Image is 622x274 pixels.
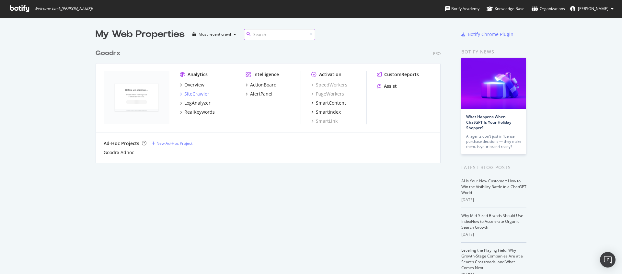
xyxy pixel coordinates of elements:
div: LogAnalyzer [184,100,211,106]
a: Goodrx Adhoc [104,149,134,156]
span: Jacob Hurwith [578,6,608,11]
div: Assist [384,83,397,89]
div: AlertPanel [250,91,272,97]
div: My Web Properties [96,28,185,41]
div: Most recent crawl [199,32,231,36]
div: Pro [433,51,441,56]
a: AI Is Your New Customer: How to Win the Visibility Battle in a ChatGPT World [461,178,526,195]
a: Leveling the Playing Field: Why Growth-Stage Companies Are at a Search Crossroads, and What Comes... [461,247,523,270]
a: What Happens When ChatGPT Is Your Holiday Shopper? [466,114,511,131]
img: What Happens When ChatGPT Is Your Holiday Shopper? [461,58,526,109]
div: Botify Chrome Plugin [468,31,513,38]
button: [PERSON_NAME] [565,4,619,14]
a: SmartIndex [311,109,341,115]
div: AI agents don’t just influence purchase decisions — they make them. Is your brand ready? [466,134,521,149]
a: RealKeywords [180,109,215,115]
div: Overview [184,82,204,88]
a: SmartLink [311,118,338,124]
div: Analytics [188,71,208,78]
a: CustomReports [377,71,419,78]
a: SpeedWorkers [311,82,347,88]
div: Goodrx [96,49,121,58]
button: Most recent crawl [190,29,239,40]
div: SmartContent [316,100,346,106]
span: Welcome back, [PERSON_NAME] ! [34,6,93,11]
a: Assist [377,83,397,89]
a: Overview [180,82,204,88]
a: Goodrx [96,49,123,58]
div: RealKeywords [184,109,215,115]
div: [DATE] [461,197,526,203]
div: SmartIndex [316,109,341,115]
a: Why Mid-Sized Brands Should Use IndexNow to Accelerate Organic Search Growth [461,213,523,230]
div: Botify Academy [445,6,479,12]
a: Botify Chrome Plugin [461,31,513,38]
div: New Ad-Hoc Project [156,141,192,146]
a: AlertPanel [246,91,272,97]
a: PageWorkers [311,91,344,97]
img: goodrx.com [104,71,169,124]
div: Intelligence [253,71,279,78]
div: Organizations [532,6,565,12]
a: New Ad-Hoc Project [152,141,192,146]
input: Search [244,29,315,40]
div: Latest Blog Posts [461,164,526,171]
div: CustomReports [384,71,419,78]
div: Botify news [461,48,526,55]
div: SiteCrawler [184,91,209,97]
div: ActionBoard [250,82,277,88]
div: grid [96,41,446,163]
div: [DATE] [461,232,526,237]
a: SiteCrawler [180,91,209,97]
a: LogAnalyzer [180,100,211,106]
div: Activation [319,71,341,78]
a: ActionBoard [246,82,277,88]
a: SmartContent [311,100,346,106]
div: Open Intercom Messenger [600,252,616,268]
div: Knowledge Base [487,6,524,12]
div: Ad-Hoc Projects [104,140,139,147]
